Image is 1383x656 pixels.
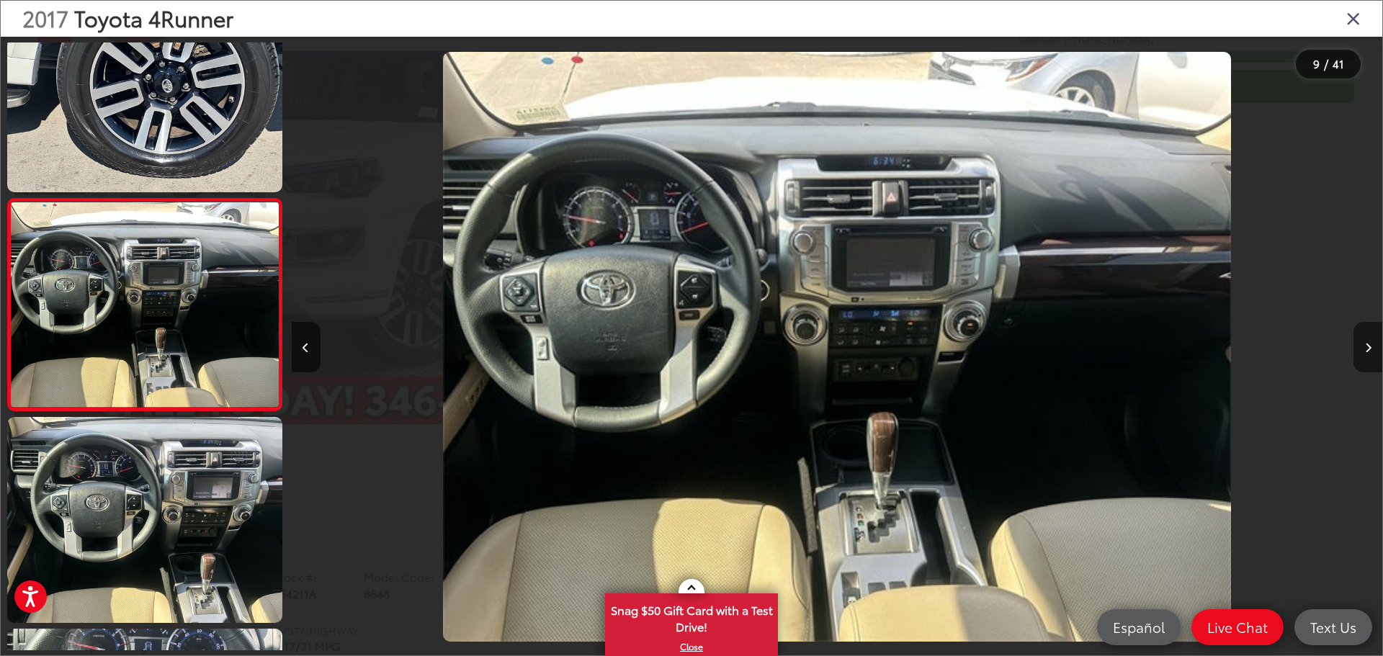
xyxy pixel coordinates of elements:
a: Español [1097,609,1181,645]
img: 2017 Toyota 4Runner Limited [8,202,281,406]
i: Close gallery [1346,9,1361,27]
div: 2017 Toyota 4Runner Limited 8 [292,52,1382,642]
a: Text Us [1294,609,1372,645]
span: Español [1106,618,1172,636]
span: Toyota 4Runner [74,2,233,33]
span: / [1322,59,1330,69]
img: 2017 Toyota 4Runner Limited [4,415,285,625]
span: Snag $50 Gift Card with a Test Drive! [607,595,776,639]
span: Live Chat [1200,618,1275,636]
button: Previous image [292,322,321,372]
button: Next image [1353,322,1382,372]
img: 2017 Toyota 4Runner Limited [443,52,1230,642]
span: 41 [1333,55,1344,71]
a: Live Chat [1191,609,1284,645]
span: 9 [1313,55,1320,71]
span: Text Us [1303,618,1364,636]
span: 2017 [22,2,68,33]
